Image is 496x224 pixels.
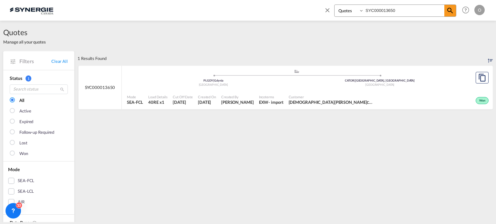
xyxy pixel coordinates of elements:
[259,99,269,105] div: EXW
[8,178,69,184] md-checkbox: SEA-FCL
[127,99,143,105] span: SEA-FCL
[365,83,394,86] span: [GEOGRAPHIC_DATA]
[18,188,34,195] div: SEA-LCL
[19,129,54,136] div: Follow-up Required
[460,5,471,15] span: Help
[8,167,20,172] span: Mode
[221,99,254,105] span: Pablo Gomez Saldarriaga
[19,119,33,125] div: Expired
[10,3,53,17] img: 1f56c880d42311ef80fc7dca854c8e59.png
[474,5,485,15] div: O
[8,199,69,205] md-checkbox: AIR
[77,51,107,65] div: 1 Results Found
[85,84,115,90] span: SYC000013650
[18,178,34,184] div: SEA-FCL
[364,5,444,16] input: Enter Quotation Number
[19,140,27,146] div: Lost
[198,99,216,105] span: 30 Jul 2025
[324,5,334,20] span: icon-close
[221,94,254,99] span: Created By
[173,94,193,99] span: Cut Off Date
[259,94,284,99] span: Incoterms
[173,99,193,105] span: 30 Jul 2025
[18,199,25,205] div: AIR
[444,5,456,16] span: icon-magnify
[476,72,489,83] button: Copy Quote
[10,75,22,81] span: Status
[460,5,474,16] div: Help
[476,97,489,104] div: Won
[148,99,168,105] span: 40RE x 1
[78,66,493,110] div: SYC000013650 assets/icons/custom/ship-fill.svgassets/icons/custom/roll-o-plane.svgOriginGdynia Po...
[51,58,68,64] a: Clear All
[19,58,51,65] span: Filters
[478,74,486,82] md-icon: assets/icons/custom/copyQuote.svg
[3,39,46,45] span: Manage all your quotes
[268,99,283,105] div: - import
[19,108,31,114] div: Active
[8,188,69,195] md-checkbox: SEA-LCL
[3,27,46,37] span: Quotes
[203,79,223,82] span: PLGDY Gdynia
[293,70,301,73] md-icon: assets/icons/custom/ship-fill.svg
[354,79,355,82] span: |
[19,151,28,157] div: Won
[213,79,214,82] span: |
[289,99,373,105] span: Christian Hovington CBT FOODS
[446,7,454,15] md-icon: icon-magnify
[289,94,373,99] span: Customer
[199,83,228,86] span: [GEOGRAPHIC_DATA]
[367,100,386,105] span: CBT FOODS
[488,51,493,65] div: Sort by: Created On
[148,94,168,99] span: Load Details
[479,99,487,103] span: Won
[60,87,65,92] md-icon: icon-magnify
[198,94,216,99] span: Created On
[345,79,415,82] span: CATOR [GEOGRAPHIC_DATA], [GEOGRAPHIC_DATA]
[10,84,68,94] input: Search status
[19,97,24,104] div: All
[324,6,331,14] md-icon: icon-close
[26,75,31,82] span: 1
[259,99,284,105] div: EXW import
[127,94,143,99] span: Mode
[10,75,68,82] div: Status 1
